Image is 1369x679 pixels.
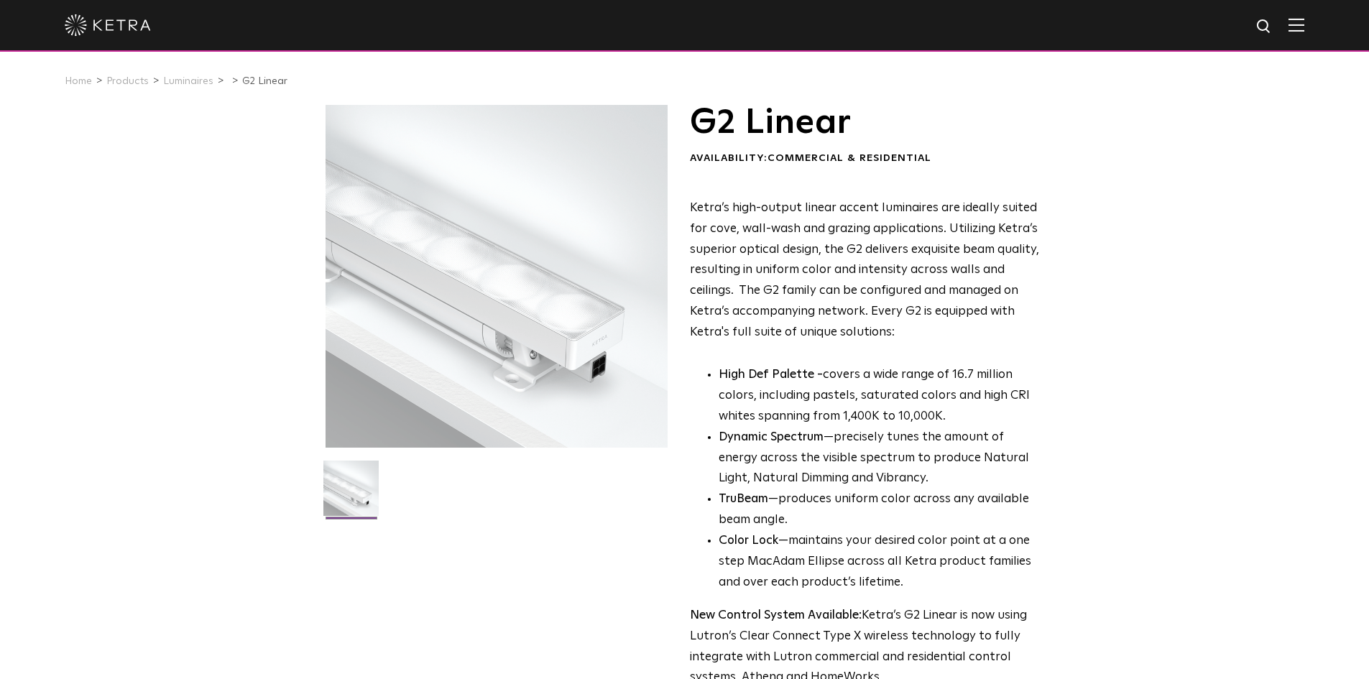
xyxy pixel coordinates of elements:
[719,428,1040,490] li: —precisely tunes the amount of energy across the visible spectrum to produce Natural Light, Natur...
[719,489,1040,531] li: —produces uniform color across any available beam angle.
[768,153,931,163] span: Commercial & Residential
[719,365,1040,428] p: covers a wide range of 16.7 million colors, including pastels, saturated colors and high CRI whit...
[323,461,379,527] img: G2-Linear-2021-Web-Square
[65,14,151,36] img: ketra-logo-2019-white
[1289,18,1304,32] img: Hamburger%20Nav.svg
[65,76,92,86] a: Home
[690,198,1040,343] p: Ketra’s high-output linear accent luminaires are ideally suited for cove, wall-wash and grazing a...
[690,609,862,622] strong: New Control System Available:
[719,493,768,505] strong: TruBeam
[690,105,1040,141] h1: G2 Linear
[163,76,213,86] a: Luminaires
[719,531,1040,593] li: —maintains your desired color point at a one step MacAdam Ellipse across all Ketra product famili...
[719,535,778,547] strong: Color Lock
[1255,18,1273,36] img: search icon
[719,369,823,381] strong: High Def Palette -
[719,431,824,443] strong: Dynamic Spectrum
[242,76,287,86] a: G2 Linear
[106,76,149,86] a: Products
[690,152,1040,166] div: Availability:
